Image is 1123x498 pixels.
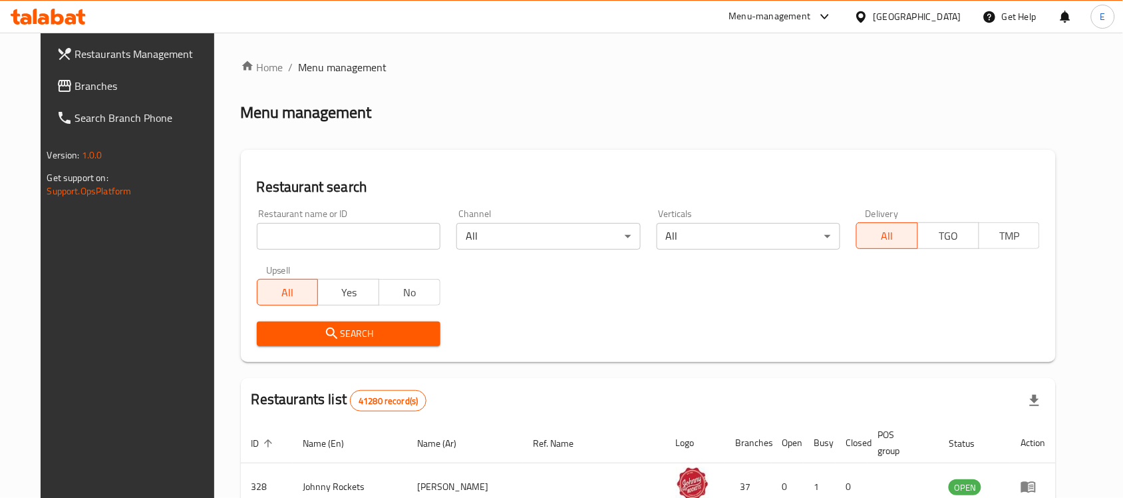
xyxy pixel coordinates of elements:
span: Ref. Name [533,435,591,451]
h2: Restaurants list [251,389,427,411]
div: All [657,223,840,250]
span: 1.0.0 [82,146,102,164]
span: E [1100,9,1106,24]
span: Name (En) [303,435,362,451]
th: Busy [804,423,836,463]
span: Menu management [299,59,387,75]
label: Delivery [866,209,899,218]
div: Menu [1021,479,1045,495]
div: OPEN [949,479,981,495]
span: Get support on: [47,169,108,186]
span: Status [949,435,992,451]
div: Total records count [350,390,426,411]
button: No [379,279,440,306]
div: All [456,223,640,250]
input: Search for restaurant name or ID.. [257,223,440,250]
button: All [856,222,918,249]
span: POS group [878,427,923,459]
th: Branches [725,423,772,463]
button: TGO [917,222,979,249]
a: Branches [46,70,228,102]
span: Branches [75,78,218,94]
a: Restaurants Management [46,38,228,70]
th: Closed [836,423,868,463]
th: Open [772,423,804,463]
label: Upsell [266,266,291,275]
span: TGO [923,226,974,246]
a: Search Branch Phone [46,102,228,134]
span: TMP [985,226,1035,246]
li: / [289,59,293,75]
a: Support.OpsPlatform [47,182,132,200]
span: Search [267,326,430,342]
span: OPEN [949,480,981,495]
span: Name (Ar) [417,435,474,451]
div: [GEOGRAPHIC_DATA] [874,9,961,24]
div: Menu-management [729,9,811,25]
button: Yes [317,279,379,306]
a: Home [241,59,283,75]
span: ID [251,435,277,451]
span: Restaurants Management [75,46,218,62]
span: 41280 record(s) [351,395,426,407]
span: All [862,226,913,246]
h2: Menu management [241,102,372,123]
nav: breadcrumb [241,59,1056,75]
button: TMP [979,222,1041,249]
span: Yes [323,283,374,302]
span: No [385,283,435,302]
button: Search [257,322,440,346]
button: All [257,279,319,306]
th: Logo [665,423,725,463]
th: Action [1010,423,1056,463]
span: Version: [47,146,80,164]
h2: Restaurant search [257,177,1041,197]
span: All [263,283,313,302]
span: Search Branch Phone [75,110,218,126]
div: Export file [1019,385,1050,417]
